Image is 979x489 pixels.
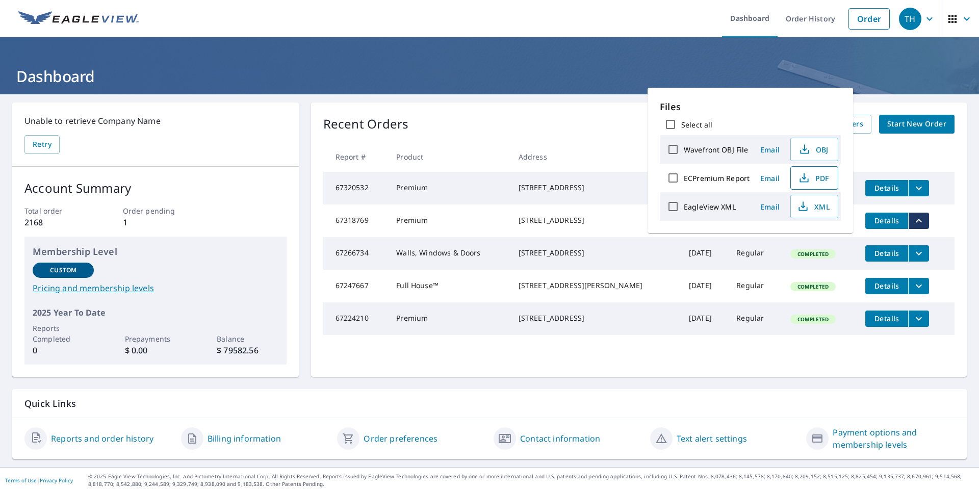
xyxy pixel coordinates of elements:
p: 2025 Year To Date [33,306,278,319]
button: XML [790,195,838,218]
p: Quick Links [24,397,955,410]
p: Membership Level [33,245,278,259]
p: Balance [217,333,278,344]
a: Pricing and membership levels [33,282,278,294]
a: Privacy Policy [40,477,73,484]
span: Details [871,314,902,323]
button: PDF [790,166,838,190]
td: 67318769 [323,204,389,237]
a: Contact information [520,432,600,445]
p: $ 79582.56 [217,344,278,356]
button: Email [754,199,786,215]
p: Reports Completed [33,323,94,344]
button: filesDropdownBtn-67320532 [908,180,929,196]
p: Prepayments [125,333,186,344]
p: Custom [50,266,76,275]
button: filesDropdownBtn-67224210 [908,311,929,327]
a: Payment options and membership levels [833,426,955,451]
td: Premium [388,172,510,204]
button: Email [754,170,786,186]
a: Terms of Use [5,477,37,484]
span: Details [871,281,902,291]
a: Reports and order history [51,432,153,445]
td: Regular [728,302,782,335]
span: Retry [33,138,51,151]
label: Select all [681,120,712,130]
td: Premium [388,302,510,335]
td: [DATE] [681,270,728,302]
p: $ 0.00 [125,344,186,356]
button: filesDropdownBtn-67247667 [908,278,929,294]
label: ECPremium Report [684,173,750,183]
td: 67224210 [323,302,389,335]
span: OBJ [797,143,830,156]
th: Address [510,142,681,172]
span: Email [758,145,782,155]
button: filesDropdownBtn-67266734 [908,245,929,262]
a: Text alert settings [677,432,747,445]
p: © 2025 Eagle View Technologies, Inc. and Pictometry International Corp. All Rights Reserved. Repo... [88,473,974,488]
button: detailsBtn-67318769 [865,213,908,229]
p: Recent Orders [323,115,409,134]
label: Wavefront OBJ File [684,145,748,155]
p: Order pending [123,205,188,216]
p: 2168 [24,216,90,228]
td: Regular [728,270,782,302]
div: TH [899,8,921,30]
a: Start New Order [879,115,955,134]
td: [DATE] [681,237,728,270]
td: Regular [728,237,782,270]
a: Billing information [208,432,281,445]
p: Account Summary [24,179,287,197]
span: Details [871,248,902,258]
img: EV Logo [18,11,139,27]
div: [STREET_ADDRESS] [519,183,673,193]
button: Retry [24,135,60,154]
button: detailsBtn-67266734 [865,245,908,262]
span: PDF [797,172,830,184]
span: XML [797,200,830,213]
span: Completed [791,316,835,323]
button: detailsBtn-67247667 [865,278,908,294]
td: Full House™ [388,270,510,302]
td: 67320532 [323,172,389,204]
td: 67247667 [323,270,389,302]
p: Files [660,100,841,114]
h1: Dashboard [12,66,967,87]
div: [STREET_ADDRESS] [519,313,673,323]
td: 67266734 [323,237,389,270]
button: Email [754,142,786,158]
span: Details [871,216,902,225]
span: Email [758,173,782,183]
th: Report # [323,142,389,172]
button: detailsBtn-67224210 [865,311,908,327]
p: Unable to retrieve Company Name [24,115,287,127]
p: 0 [33,344,94,356]
button: filesDropdownBtn-67318769 [908,213,929,229]
td: Premium [388,204,510,237]
p: | [5,477,73,483]
span: Completed [791,250,835,258]
button: OBJ [790,138,838,161]
span: Completed [791,283,835,290]
button: detailsBtn-67320532 [865,180,908,196]
a: Order [848,8,890,30]
p: 1 [123,216,188,228]
span: Email [758,202,782,212]
span: Start New Order [887,118,946,131]
div: [STREET_ADDRESS] [519,215,673,225]
a: Order preferences [364,432,437,445]
td: Walls, Windows & Doors [388,237,510,270]
td: [DATE] [681,302,728,335]
p: Total order [24,205,90,216]
th: Product [388,142,510,172]
span: Details [871,183,902,193]
label: EagleView XML [684,202,736,212]
div: [STREET_ADDRESS] [519,248,673,258]
div: [STREET_ADDRESS][PERSON_NAME] [519,280,673,291]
